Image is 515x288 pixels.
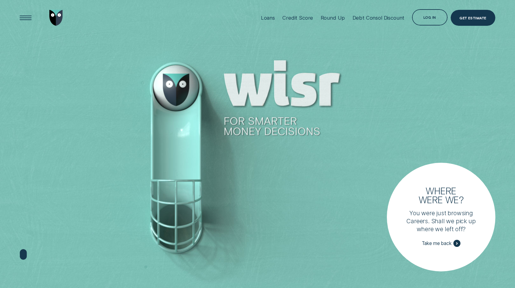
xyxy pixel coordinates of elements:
[422,240,452,246] span: Take me back
[17,10,33,26] button: Open Menu
[282,15,313,21] div: Credit Score
[405,209,477,233] p: You were just browsing Careers. Shall we pick up where we left off?
[261,15,275,21] div: Loans
[451,10,495,26] a: Get Estimate
[387,163,495,271] a: Where were we?You were just browsing Careers. Shall we pick up where we left off?Take me back
[353,15,405,21] div: Debt Consol Discount
[412,9,448,25] button: Log in
[49,10,63,26] img: Wisr
[321,15,345,21] div: Round Up
[415,186,467,204] h3: Where were we?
